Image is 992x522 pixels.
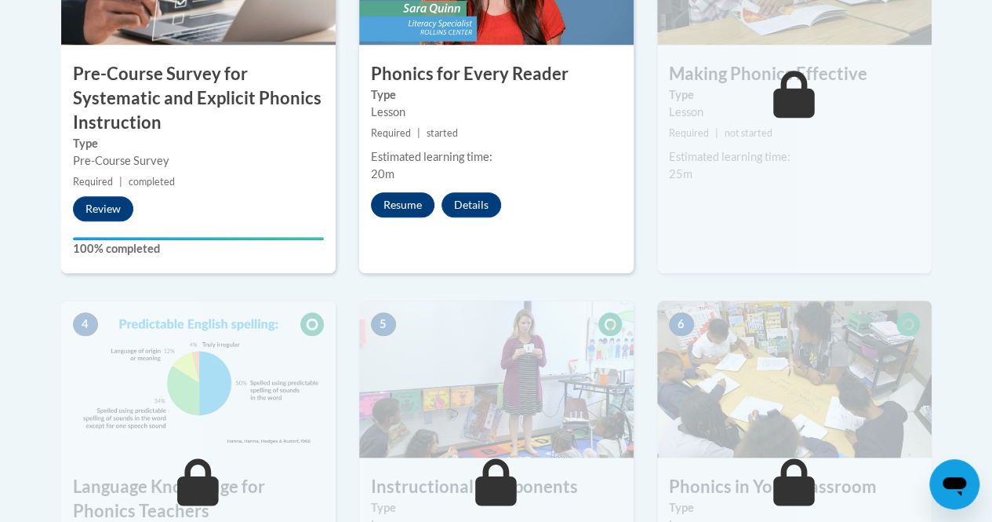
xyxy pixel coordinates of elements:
[669,167,692,181] span: 25m
[715,127,718,139] span: |
[371,167,394,181] span: 20m
[427,127,458,139] span: started
[73,152,324,170] div: Pre-Course Survey
[371,86,622,104] label: Type
[669,127,709,139] span: Required
[371,148,622,166] div: Estimated learning time:
[929,459,979,509] iframe: Button to launch messaging window
[371,104,622,121] div: Lesson
[657,475,932,499] h3: Phonics in Your Classroom
[669,499,920,517] label: Type
[669,104,920,121] div: Lesson
[657,301,932,458] img: Course Image
[73,135,324,152] label: Type
[371,192,434,217] button: Resume
[359,475,634,499] h3: Instructional Components
[61,62,336,134] h3: Pre-Course Survey for Systematic and Explicit Phonics Instruction
[73,240,324,257] label: 100% completed
[669,312,694,336] span: 6
[669,86,920,104] label: Type
[129,176,175,188] span: completed
[119,176,122,188] span: |
[669,148,920,166] div: Estimated learning time:
[371,312,396,336] span: 5
[441,192,501,217] button: Details
[657,62,932,86] h3: Making Phonics Effective
[725,127,772,139] span: not started
[73,176,113,188] span: Required
[359,301,634,458] img: Course Image
[371,499,622,517] label: Type
[417,127,420,139] span: |
[61,301,336,458] img: Course Image
[73,237,324,240] div: Your progress
[371,127,411,139] span: Required
[73,196,133,221] button: Review
[359,62,634,86] h3: Phonics for Every Reader
[73,312,98,336] span: 4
